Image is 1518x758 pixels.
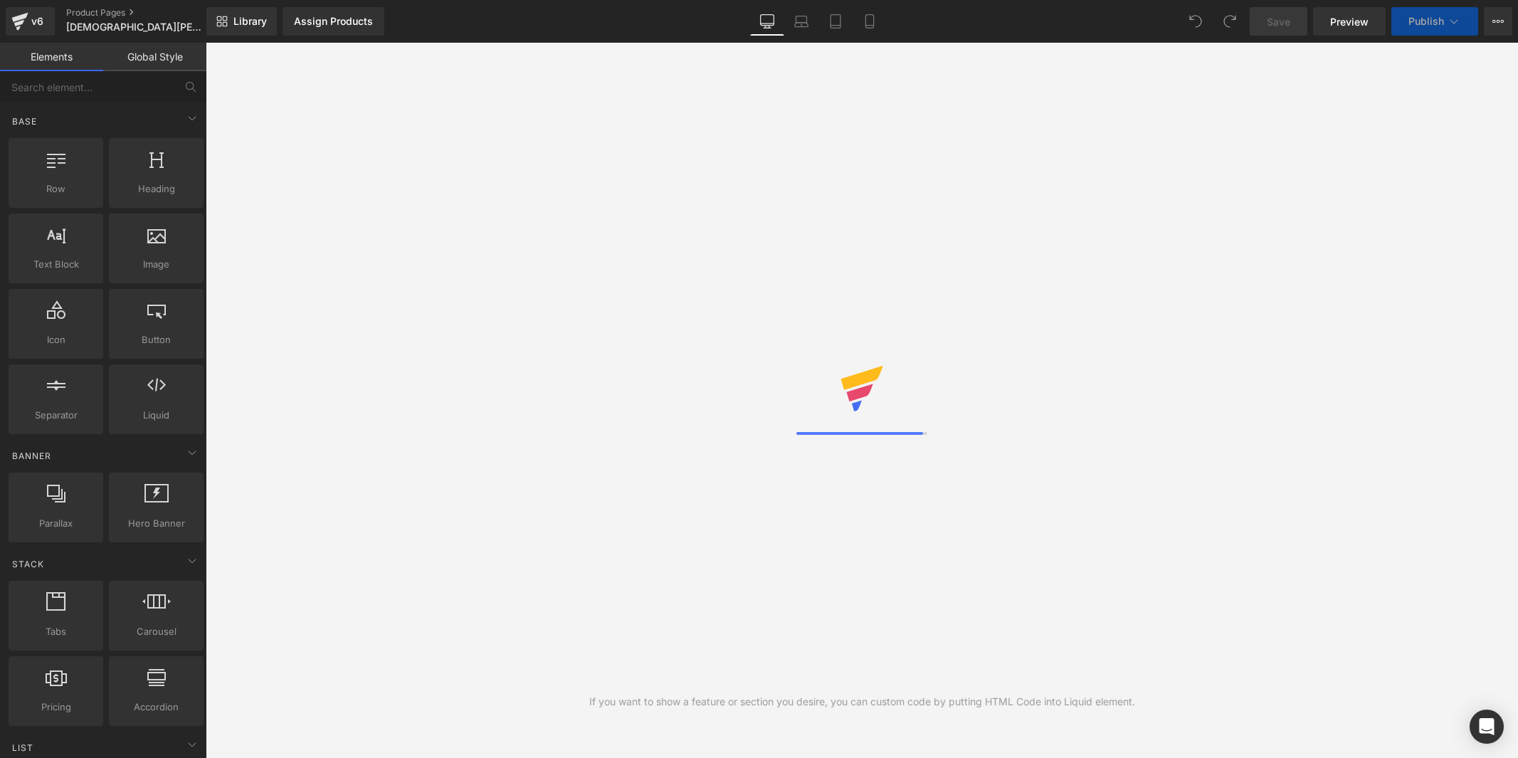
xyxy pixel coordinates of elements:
[294,16,373,27] div: Assign Products
[853,7,887,36] a: Mobile
[1470,710,1504,744] div: Open Intercom Messenger
[1313,7,1386,36] a: Preview
[66,21,203,33] span: [DEMOGRAPHIC_DATA][PERSON_NAME] 1
[1408,16,1444,27] span: Publish
[11,557,46,571] span: Stack
[13,408,99,423] span: Separator
[113,624,199,639] span: Carousel
[13,624,99,639] span: Tabs
[13,181,99,196] span: Row
[113,257,199,272] span: Image
[103,43,206,71] a: Global Style
[589,694,1135,710] div: If you want to show a feature or section you desire, you can custom code by putting HTML Code int...
[13,332,99,347] span: Icon
[818,7,853,36] a: Tablet
[66,7,230,19] a: Product Pages
[1216,7,1244,36] button: Redo
[1391,7,1478,36] button: Publish
[113,408,199,423] span: Liquid
[11,741,35,754] span: List
[113,700,199,715] span: Accordion
[113,181,199,196] span: Heading
[113,516,199,531] span: Hero Banner
[11,115,38,128] span: Base
[13,257,99,272] span: Text Block
[28,12,46,31] div: v6
[6,7,55,36] a: v6
[13,516,99,531] span: Parallax
[1267,14,1290,29] span: Save
[11,449,53,463] span: Banner
[750,7,784,36] a: Desktop
[233,15,267,28] span: Library
[1330,14,1369,29] span: Preview
[1181,7,1210,36] button: Undo
[784,7,818,36] a: Laptop
[1484,7,1512,36] button: More
[206,7,277,36] a: New Library
[13,700,99,715] span: Pricing
[113,332,199,347] span: Button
